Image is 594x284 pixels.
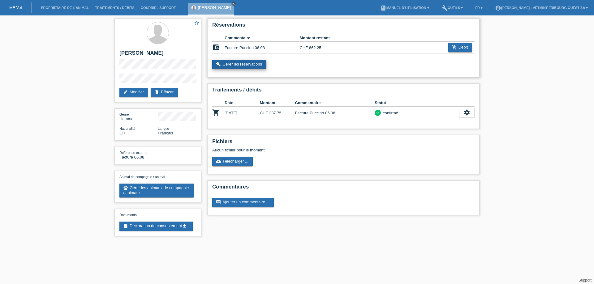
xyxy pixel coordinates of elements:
a: buildOutils ▾ [438,6,466,10]
div: Facture 06.08 [119,150,158,159]
a: account_circle[PERSON_NAME] - Vetmint Fribourg Ouest SA ▾ [492,6,591,10]
td: Facture Puccino 06.08 [225,42,299,54]
a: Propriétaire de l’animal [38,6,92,10]
i: get_app [182,223,187,228]
a: editModifier [119,88,148,97]
div: Homme [119,112,158,121]
span: Documents [119,213,137,217]
i: star_border [194,20,200,26]
a: deleteEffacer [151,88,178,97]
i: build [216,62,221,67]
i: account_balance_wallet [212,44,220,51]
td: CHF 337.75 [260,107,295,119]
a: descriptionDéclaration de consentementget_app [119,222,193,231]
i: close [232,2,235,5]
i: account_circle [495,5,501,11]
span: Suisse [119,131,125,135]
th: Montant restant [299,34,337,42]
a: star_border [194,20,200,27]
div: confirmé [381,110,398,116]
i: pets [123,185,128,190]
span: Animal de compagnie / animal [119,175,165,179]
td: CHF 662.25 [299,42,337,54]
i: book [380,5,386,11]
a: Traitements / débits [92,6,138,10]
i: add_shopping_cart [452,45,457,50]
h2: Réservations [212,22,475,31]
h2: [PERSON_NAME] [119,50,196,59]
i: settings [463,109,470,116]
span: Français [158,131,173,135]
span: Nationalité [119,127,136,130]
td: Facture Puccino 06.08 [295,107,375,119]
a: Courriel Support [138,6,179,10]
a: cloud_uploadTélécharger ... [212,157,253,166]
i: cloud_upload [216,159,221,164]
i: comment [216,200,221,205]
span: Référence externe [119,151,148,155]
th: Date [225,99,260,107]
a: Support [579,278,592,282]
i: POSP00025788 [212,109,220,116]
i: check [376,110,380,115]
div: Aucun fichier pour le moment [212,148,401,152]
a: close [231,2,236,6]
th: Commentaire [295,99,375,107]
td: [DATE] [225,107,260,119]
a: MF Vet [9,5,22,10]
i: delete [154,90,159,95]
th: Montant [260,99,295,107]
h2: Fichiers [212,138,475,148]
span: Genre [119,112,129,116]
i: edit [123,90,128,95]
a: [PERSON_NAME] [198,5,231,10]
a: buildGérer les réservations [212,60,266,69]
a: commentAjouter un commentaire ... [212,198,274,207]
i: description [123,223,128,228]
span: Langue [158,127,169,130]
th: Commentaire [225,34,299,42]
i: build [441,5,448,11]
h2: Commentaires [212,184,475,193]
th: Statut [375,99,459,107]
h2: Traitements / débits [212,87,475,96]
a: petsGérer les animaux de compagnie / animaux [119,184,194,197]
a: FR ▾ [472,6,486,10]
a: bookManuel d’utilisation ▾ [377,6,432,10]
a: add_shopping_cartDébit [448,43,472,52]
